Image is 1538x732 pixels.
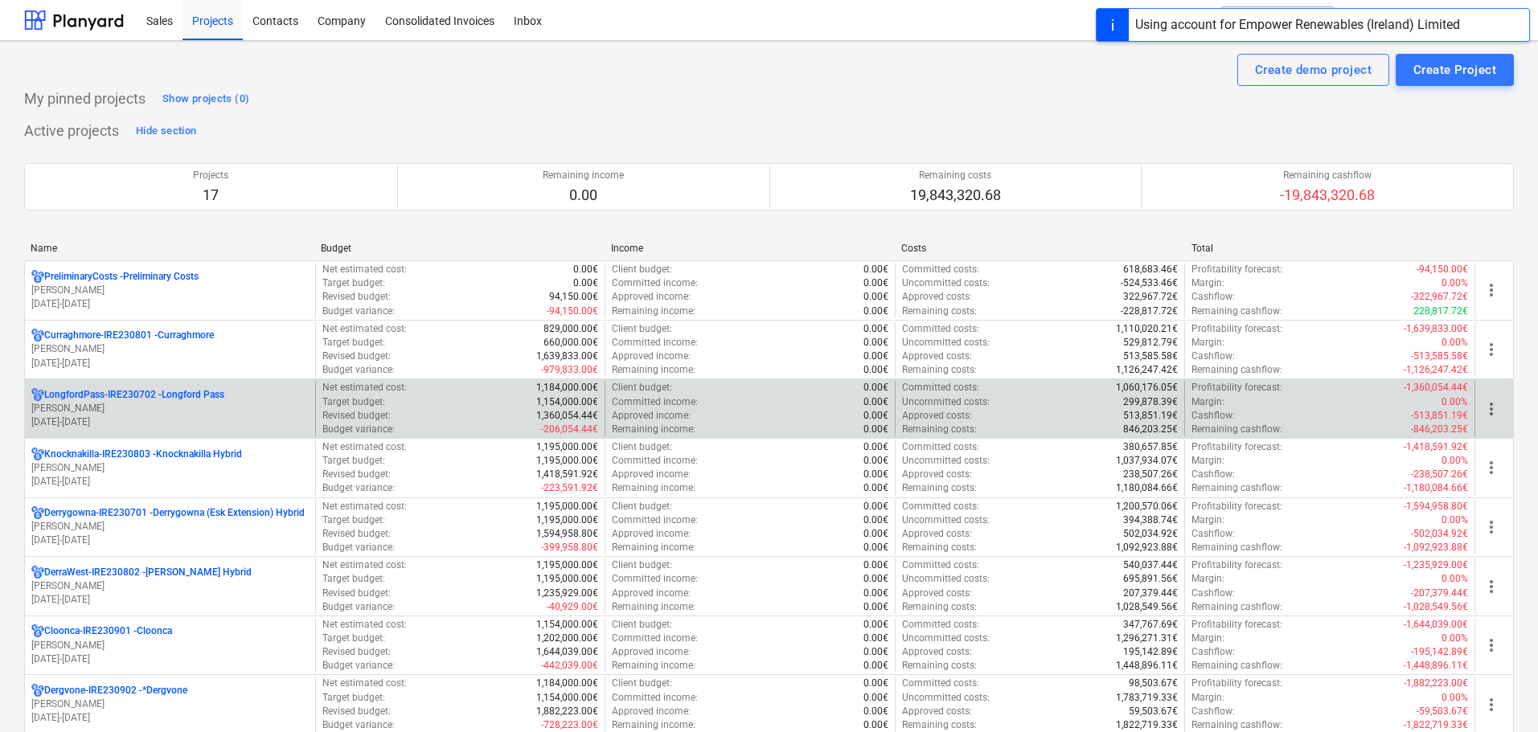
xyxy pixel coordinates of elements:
[322,263,407,276] p: Net estimated cost :
[1458,655,1538,732] div: Chat Widget
[1191,500,1282,513] p: Profitability forecast :
[1191,527,1235,541] p: Cashflow :
[863,350,888,363] p: 0.00€
[1280,169,1375,182] p: Remaining cashflow
[1191,263,1282,276] p: Profitability forecast :
[31,329,44,342] div: Project has multi currencies enabled
[902,558,979,572] p: Committed costs :
[863,618,888,632] p: 0.00€
[31,684,44,697] div: Project has multi currencies enabled
[1116,541,1178,554] p: 1,092,923.88€
[1123,513,1178,527] p: 394,388.74€
[1191,468,1235,481] p: Cashflow :
[44,684,187,697] p: Dergvone-IRE230902 - *Dergvone
[1191,481,1282,495] p: Remaining cashflow :
[31,579,309,593] p: [PERSON_NAME]
[1404,558,1468,572] p: -1,235,929.00€
[1123,558,1178,572] p: 540,037.44€
[1123,409,1178,423] p: 513,851.19€
[612,381,672,395] p: Client budget :
[1413,305,1468,318] p: 228,817.72€
[543,336,598,350] p: 660,000.00€
[322,632,385,645] p: Target budget :
[863,600,888,614] p: 0.00€
[541,659,598,673] p: -442,039.00€
[1123,440,1178,454] p: 380,657.85€
[612,632,698,645] p: Committed income :
[1191,305,1282,318] p: Remaining cashflow :
[612,440,672,454] p: Client budget :
[863,363,888,377] p: 0.00€
[1121,305,1178,318] p: -228,817.72€
[132,118,200,144] button: Hide section
[1404,541,1468,554] p: -1,092,923.88€
[1135,15,1460,35] div: Using account for Empower Renewables (Ireland) Limited
[536,587,598,600] p: 1,235,929.00€
[1123,645,1178,659] p: 195,142.89€
[863,409,888,423] p: 0.00€
[902,350,972,363] p: Approved costs :
[536,454,598,468] p: 1,195,000.00€
[162,90,249,108] div: Show projects (0)
[31,624,44,638] div: Project has multi currencies enabled
[901,243,1179,254] div: Costs
[863,263,888,276] p: 0.00€
[158,86,253,112] button: Show projects (0)
[1404,618,1468,632] p: -1,644,039.00€
[1417,263,1468,276] p: -94,150.00€
[1411,468,1468,481] p: -238,507.26€
[1442,276,1468,290] p: 0.00%
[1116,632,1178,645] p: 1,296,271.31€
[1482,458,1501,477] span: more_vert
[910,186,1001,205] p: 19,843,320.68
[1116,481,1178,495] p: 1,180,084.66€
[31,415,309,429] p: [DATE] - [DATE]
[322,322,407,336] p: Net estimated cost :
[31,593,309,607] p: [DATE] - [DATE]
[1442,336,1468,350] p: 0.00%
[193,169,228,182] p: Projects
[1482,399,1501,419] span: more_vert
[1442,632,1468,645] p: 0.00%
[612,409,691,423] p: Approved income :
[1413,59,1496,80] div: Create Project
[322,527,391,541] p: Revised budget :
[1404,440,1468,454] p: -1,418,591.92€
[612,618,672,632] p: Client budget :
[136,122,196,141] div: Hide section
[902,454,990,468] p: Uncommitted costs :
[31,475,309,489] p: [DATE] - [DATE]
[31,297,309,311] p: [DATE] - [DATE]
[44,270,199,284] p: PreliminaryCosts - Preliminary Costs
[612,322,672,336] p: Client budget :
[612,600,695,614] p: Remaining income :
[31,639,309,652] p: [PERSON_NAME]
[31,284,309,297] p: [PERSON_NAME]
[863,632,888,645] p: 0.00€
[31,388,309,429] div: LongfordPass-IRE230702 -Longford Pass[PERSON_NAME][DATE]-[DATE]
[1442,395,1468,409] p: 0.00%
[24,121,119,141] p: Active projects
[863,423,888,436] p: 0.00€
[543,322,598,336] p: 829,000.00€
[322,618,407,632] p: Net estimated cost :
[1191,632,1224,645] p: Margin :
[24,89,146,108] p: My pinned projects
[536,572,598,586] p: 1,195,000.00€
[1116,500,1178,513] p: 1,200,570.06€
[612,276,698,290] p: Committed income :
[1191,350,1235,363] p: Cashflow :
[902,527,972,541] p: Approved costs :
[31,624,309,665] div: Cloonca-IRE230901 -Cloonca[PERSON_NAME][DATE]-[DATE]
[612,558,672,572] p: Client budget :
[863,500,888,513] p: 0.00€
[1123,618,1178,632] p: 347,767.69€
[31,448,44,461] div: Project has multi currencies enabled
[612,513,698,527] p: Committed income :
[322,587,391,600] p: Revised budget :
[1123,572,1178,586] p: 695,891.56€
[1191,290,1235,304] p: Cashflow :
[863,290,888,304] p: 0.00€
[902,659,977,673] p: Remaining costs :
[863,587,888,600] p: 0.00€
